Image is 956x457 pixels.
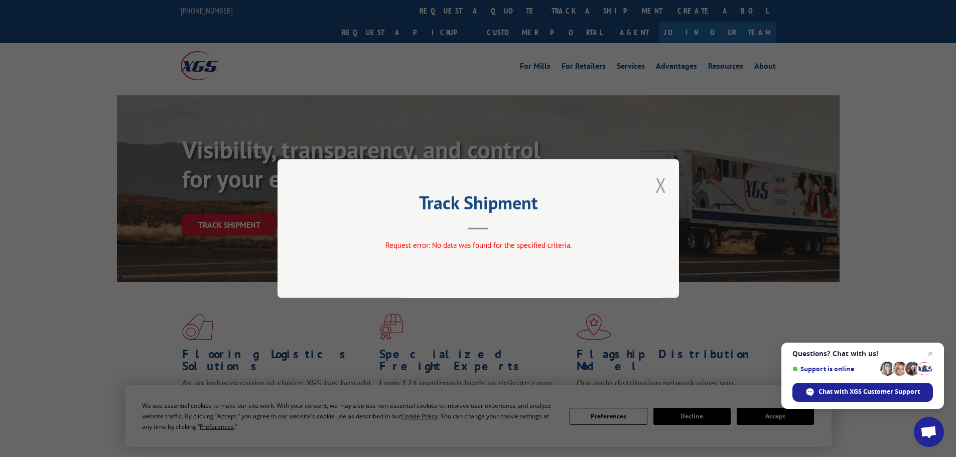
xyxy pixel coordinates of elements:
span: Questions? Chat with us! [792,350,933,358]
span: Support is online [792,365,877,373]
button: Close modal [655,172,666,198]
h2: Track Shipment [328,196,629,215]
span: Close chat [924,348,936,360]
span: Request error: No data was found for the specified criteria. [385,240,571,250]
div: Chat with XGS Customer Support [792,383,933,402]
span: Chat with XGS Customer Support [818,387,920,396]
div: Open chat [914,417,944,447]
